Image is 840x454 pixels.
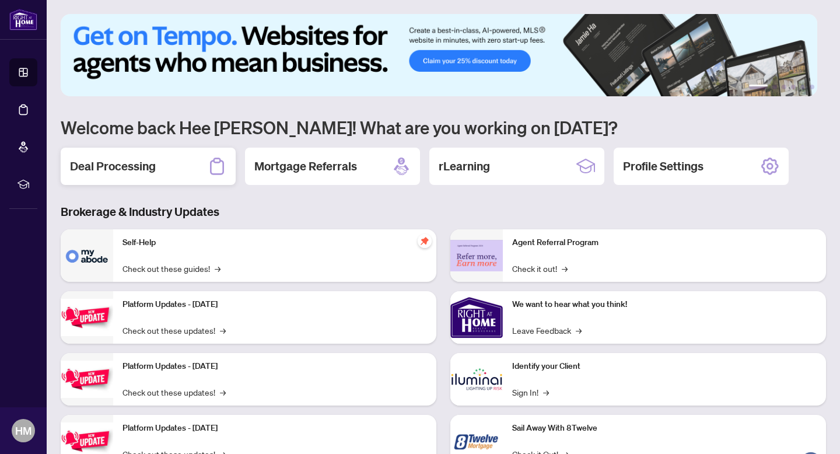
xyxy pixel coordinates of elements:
p: Sail Away With 8Twelve [512,422,817,435]
a: Check out these updates!→ [123,324,226,337]
h2: Profile Settings [623,158,703,174]
h3: Brokerage & Industry Updates [61,204,826,220]
p: Agent Referral Program [512,236,817,249]
button: 3 [782,85,786,89]
button: 5 [800,85,805,89]
img: We want to hear what you think! [450,291,503,344]
button: 6 [810,85,814,89]
span: → [576,324,582,337]
button: Open asap [793,413,828,448]
a: Check out these guides!→ [123,262,220,275]
img: logo [9,9,37,30]
span: → [562,262,568,275]
p: Self-Help [123,236,427,249]
img: Platform Updates - July 8, 2025 [61,361,113,397]
button: 4 [791,85,796,89]
a: Check out these updates!→ [123,386,226,399]
p: Platform Updates - [DATE] [123,298,427,311]
img: Self-Help [61,229,113,282]
span: → [220,386,226,399]
a: Leave Feedback→ [512,324,582,337]
span: → [543,386,549,399]
a: Check it out!→ [512,262,568,275]
span: → [215,262,220,275]
a: Sign In!→ [512,386,549,399]
button: 1 [749,85,768,89]
h1: Welcome back Hee [PERSON_NAME]! What are you working on [DATE]? [61,116,826,138]
span: → [220,324,226,337]
h2: Deal Processing [70,158,156,174]
p: Identify your Client [512,360,817,373]
p: We want to hear what you think! [512,298,817,311]
span: HM [15,422,32,439]
h2: rLearning [439,158,490,174]
img: Identify your Client [450,353,503,406]
span: pushpin [418,234,432,248]
p: Platform Updates - [DATE] [123,360,427,373]
img: Slide 0 [61,14,817,96]
img: Agent Referral Program [450,240,503,272]
button: 2 [772,85,777,89]
img: Platform Updates - July 21, 2025 [61,299,113,336]
p: Platform Updates - [DATE] [123,422,427,435]
h2: Mortgage Referrals [254,158,357,174]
